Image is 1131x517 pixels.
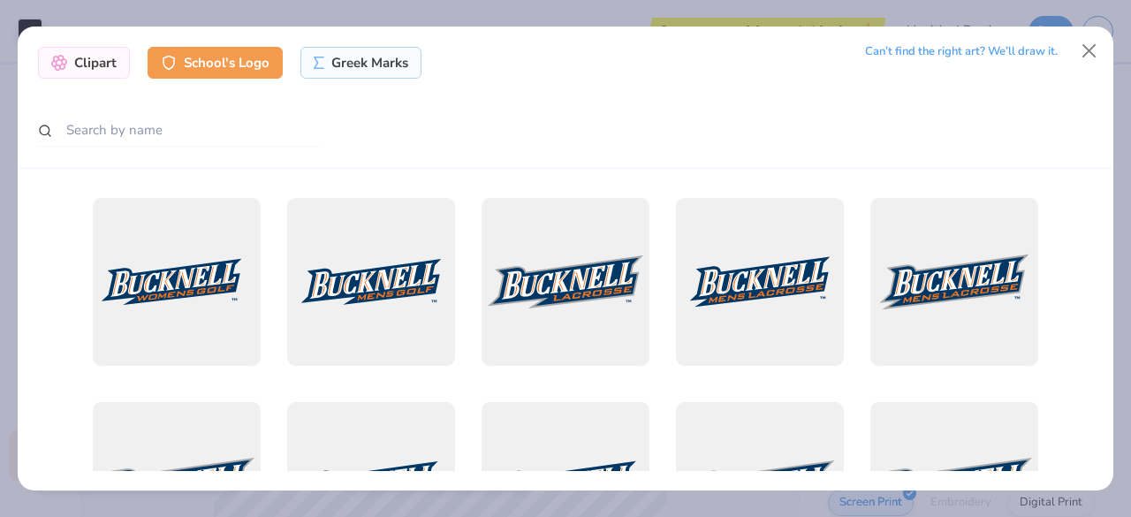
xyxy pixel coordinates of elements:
[300,47,421,79] div: Greek Marks
[1073,34,1106,68] button: Close
[865,36,1058,67] div: Can’t find the right art? We’ll draw it.
[38,114,321,147] input: Search by name
[148,47,283,79] div: School's Logo
[38,47,130,79] div: Clipart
